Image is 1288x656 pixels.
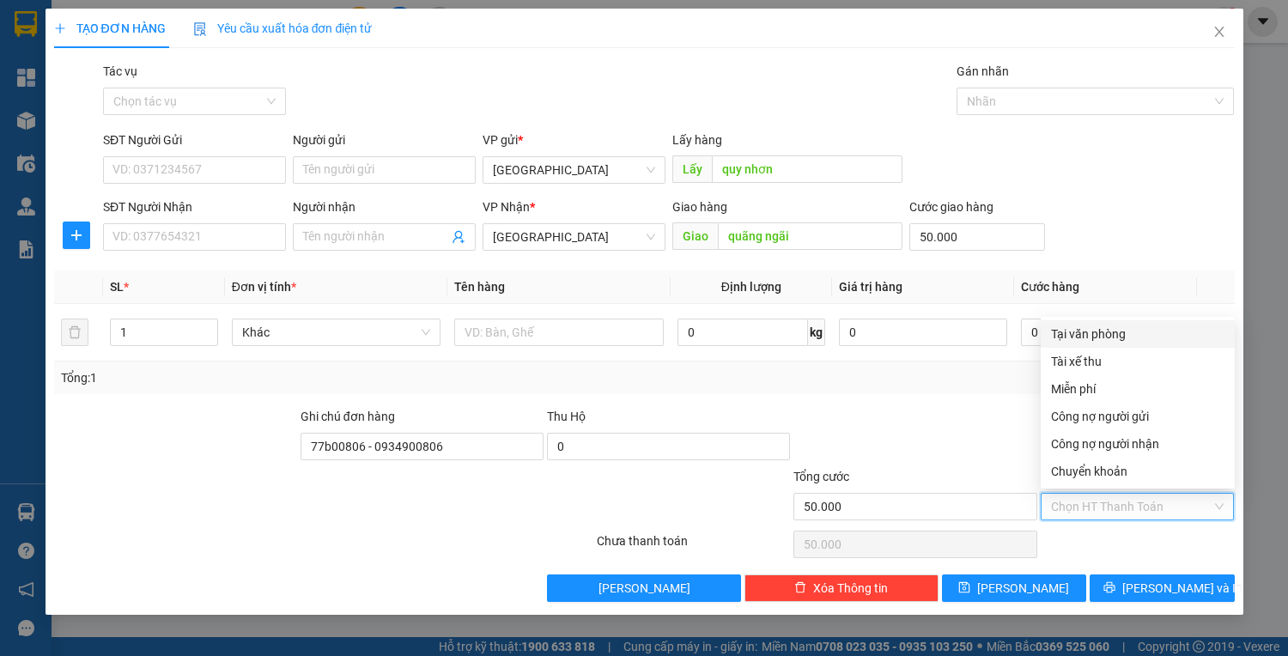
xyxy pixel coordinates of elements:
span: Giao hàng [672,200,727,214]
button: printer[PERSON_NAME] và In [1090,574,1234,602]
span: [PERSON_NAME] [598,579,690,598]
div: Tổng: 1 [61,368,499,387]
button: Close [1195,9,1243,57]
span: Đơn vị tính [232,280,296,294]
label: Ghi chú đơn hàng [301,410,395,423]
label: Cước giao hàng [909,200,993,214]
span: plus [64,228,89,242]
input: VD: Bàn, Ghế [454,319,663,346]
div: Tại văn phòng [1051,325,1224,343]
span: user-add [452,230,465,244]
span: down [204,334,214,344]
span: Bình Định [493,157,655,183]
button: [PERSON_NAME] [547,574,741,602]
div: Công nợ người nhận [1051,434,1224,453]
input: Ghi chú đơn hàng [301,433,544,460]
button: save[PERSON_NAME] [942,574,1086,602]
span: Yêu cầu xuất hóa đơn điện tử [193,21,373,35]
span: delete [794,581,806,595]
span: up [204,322,214,332]
div: Tài xế thu [1051,352,1224,371]
span: Thu Hộ [547,410,586,423]
input: Dọc đường [718,222,902,250]
span: Tên hàng [454,280,505,294]
span: SL [110,280,124,294]
input: 0 [839,319,1007,346]
label: Gán nhãn [957,64,1009,78]
div: Cước gửi hàng sẽ được ghi vào công nợ của người gửi [1041,403,1235,430]
div: VP gửi [483,131,665,149]
span: Tổng cước [793,470,849,483]
span: Định lượng [721,280,781,294]
div: SĐT Người Nhận [103,197,286,216]
span: Khác [242,319,430,345]
span: plus [54,22,66,34]
span: save [958,581,970,595]
span: Cước hàng [1021,280,1079,294]
span: Decrease Value [198,332,217,345]
span: Lấy hàng [672,133,722,147]
div: SĐT Người Gửi [103,131,286,149]
span: [PERSON_NAME] [977,579,1069,598]
span: printer [1103,581,1115,595]
div: Công nợ người gửi [1051,407,1224,426]
div: Người gửi [293,131,476,149]
span: Đà Nẵng [493,224,655,250]
img: icon [193,22,207,36]
span: Giao [672,222,718,250]
input: Cước giao hàng [909,223,1045,251]
span: kg [808,319,825,346]
div: Cước gửi hàng sẽ được ghi vào công nợ của người nhận [1041,430,1235,458]
label: Tác vụ [103,64,137,78]
button: delete [61,319,88,346]
span: Giá trị hàng [839,280,902,294]
span: Lấy [672,155,712,183]
input: Dọc đường [712,155,902,183]
button: plus [63,222,90,249]
span: [PERSON_NAME] và In [1122,579,1242,598]
div: Miễn phí [1051,380,1224,398]
div: Người nhận [293,197,476,216]
div: Chưa thanh toán [595,531,793,562]
span: close [1212,25,1226,39]
span: Xóa Thông tin [813,579,888,598]
button: deleteXóa Thông tin [744,574,939,602]
span: TẠO ĐƠN HÀNG [54,21,166,35]
span: VP Nhận [483,200,530,214]
div: Chuyển khoản [1051,462,1224,481]
span: Increase Value [198,319,217,332]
